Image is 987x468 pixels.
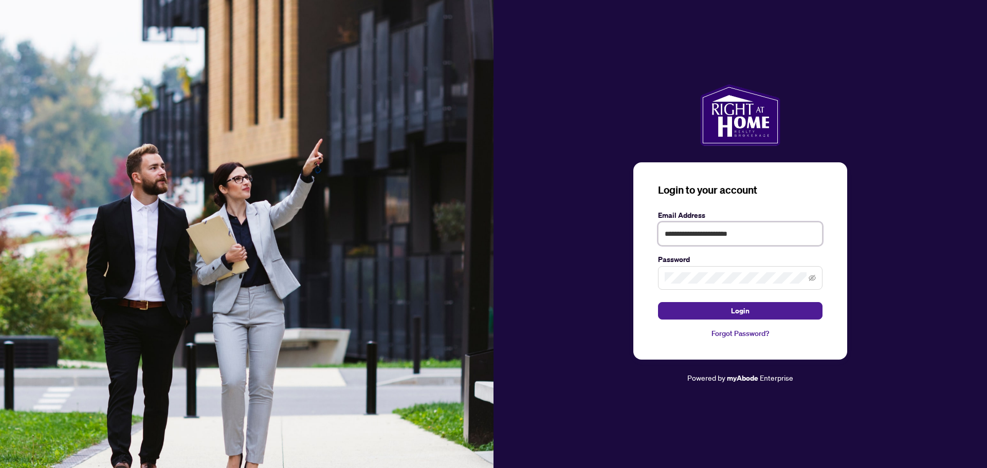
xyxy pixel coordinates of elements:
img: ma-logo [700,84,780,146]
button: Login [658,302,822,320]
a: myAbode [727,372,758,384]
span: eye-invisible [809,274,816,282]
a: Forgot Password? [658,328,822,339]
span: Enterprise [760,373,793,382]
span: Powered by [687,373,725,382]
h3: Login to your account [658,183,822,197]
label: Password [658,254,822,265]
span: Login [731,303,750,319]
label: Email Address [658,210,822,221]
